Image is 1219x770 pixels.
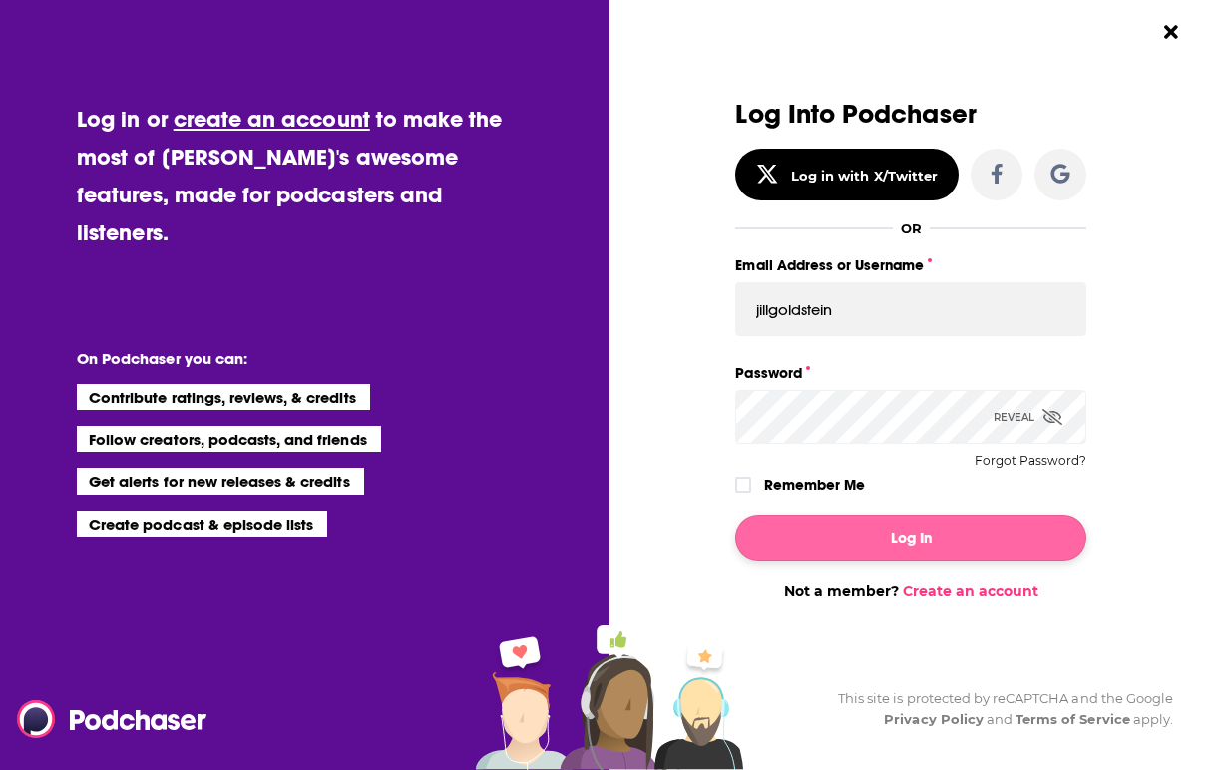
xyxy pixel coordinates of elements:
[174,105,370,133] a: create an account
[1016,711,1130,727] a: Terms of Service
[735,360,1086,386] label: Password
[77,349,476,368] li: On Podchaser you can:
[901,220,922,236] div: OR
[791,168,938,184] div: Log in with X/Twitter
[735,515,1086,561] button: Log In
[77,511,327,537] li: Create podcast & episode lists
[994,390,1062,444] div: Reveal
[77,426,381,452] li: Follow creators, podcasts, and friends
[77,384,370,410] li: Contribute ratings, reviews, & credits
[735,252,1086,278] label: Email Address or Username
[822,688,1173,730] div: This site is protected by reCAPTCHA and the Google and apply.
[17,700,193,738] a: Podchaser - Follow, Share and Rate Podcasts
[735,582,1086,600] div: Not a member?
[735,100,1086,129] h3: Log Into Podchaser
[735,149,959,200] button: Log in with X/Twitter
[975,454,1086,468] button: Forgot Password?
[884,711,984,727] a: Privacy Policy
[764,472,865,498] label: Remember Me
[903,582,1038,600] a: Create an account
[17,700,208,738] img: Podchaser - Follow, Share and Rate Podcasts
[77,468,363,494] li: Get alerts for new releases & credits
[735,282,1086,336] input: Email Address or Username
[1152,13,1190,51] button: Close Button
